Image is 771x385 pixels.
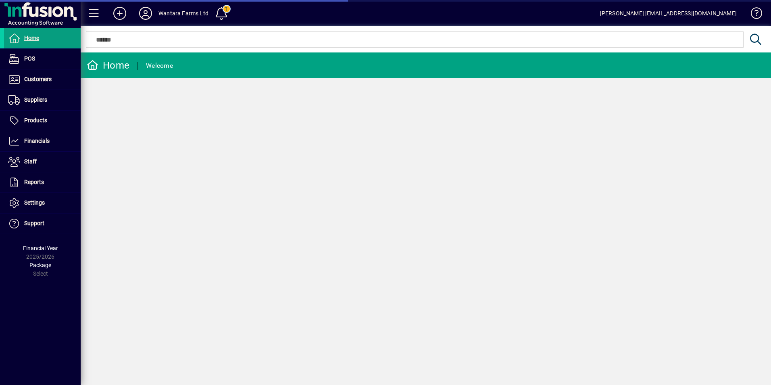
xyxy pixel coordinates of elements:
div: Welcome [146,59,173,72]
span: Settings [24,199,45,206]
a: Knowledge Base [745,2,761,28]
div: Home [87,59,129,72]
a: Financials [4,131,81,151]
span: Staff [24,158,37,165]
a: Reports [4,172,81,192]
a: Suppliers [4,90,81,110]
a: Staff [4,152,81,172]
span: Reports [24,179,44,185]
a: Customers [4,69,81,90]
span: Customers [24,76,52,82]
span: Package [29,262,51,268]
span: POS [24,55,35,62]
span: Financials [24,138,50,144]
a: Support [4,213,81,234]
span: Suppliers [24,96,47,103]
span: Products [24,117,47,123]
div: [PERSON_NAME] [EMAIL_ADDRESS][DOMAIN_NAME] [600,7,737,20]
button: Profile [133,6,158,21]
button: Add [107,6,133,21]
a: POS [4,49,81,69]
span: Financial Year [23,245,58,251]
a: Settings [4,193,81,213]
div: Wantara Farms Ltd [158,7,208,20]
span: Support [24,220,44,226]
span: Home [24,35,39,41]
a: Products [4,111,81,131]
